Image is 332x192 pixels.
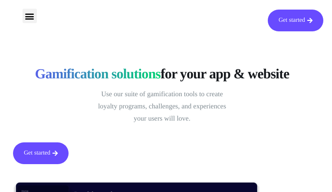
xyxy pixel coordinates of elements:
[13,142,69,164] a: Get started
[268,10,323,31] a: Get started
[92,88,231,125] p: Use our suite of gamification tools to create loyalty programs, challenges, and experiences your ...
[35,65,161,82] span: Gamification solutions
[13,65,311,82] h1: for your app & website
[23,9,37,23] div: Menu Toggle
[24,150,50,156] span: Get started
[279,17,305,24] span: Get started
